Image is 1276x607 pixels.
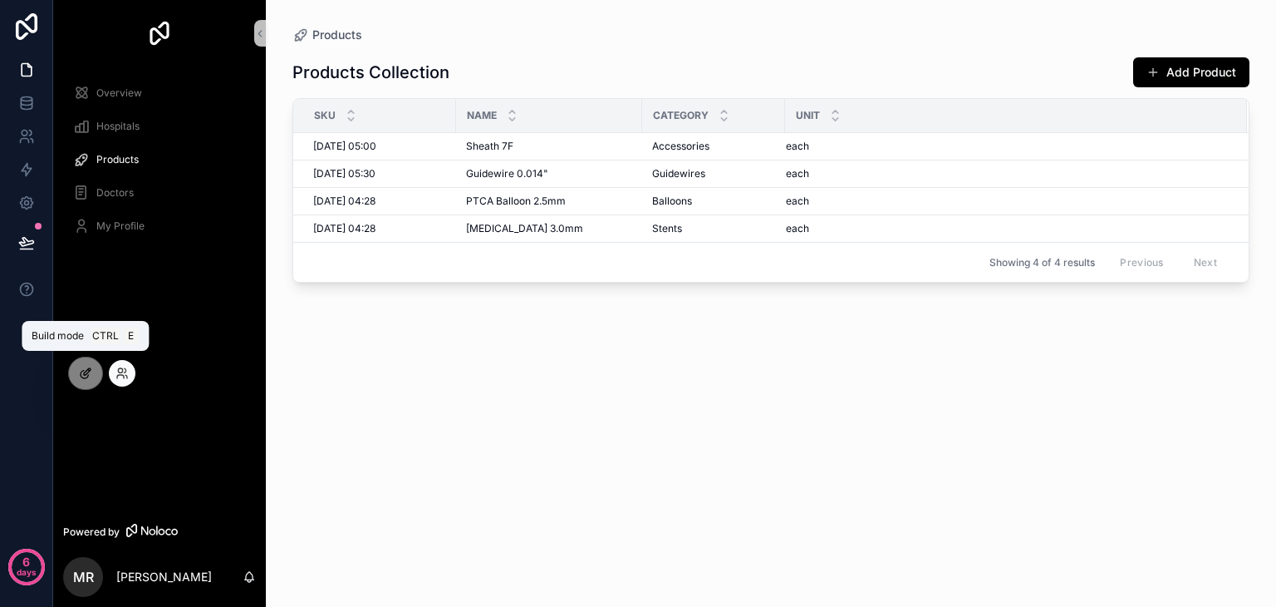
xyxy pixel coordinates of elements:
[786,222,1227,235] a: each
[652,222,682,235] span: Stents
[466,167,548,180] span: Guidewire 0.014"
[313,140,446,153] a: [DATE] 05:00
[466,167,632,180] a: Guidewire 0.014"
[96,186,134,200] span: Doctors
[652,195,692,208] span: Balloons
[96,120,140,133] span: Hospitals
[124,329,137,343] span: E
[313,222,375,235] span: [DATE] 04:28
[653,109,709,122] span: Category
[467,109,497,122] span: Name
[313,140,376,153] span: [DATE] 05:00
[786,195,809,208] span: each
[786,167,809,180] span: each
[652,167,775,180] a: Guidewires
[63,78,256,108] a: Overview
[466,140,632,153] a: Sheath 7F
[652,140,709,153] span: Accessories
[96,86,142,100] span: Overview
[466,222,583,235] span: [MEDICAL_DATA] 3.0mm
[652,222,775,235] a: Stents
[292,61,449,84] h1: Products Collection
[786,195,1227,208] a: each
[313,195,375,208] span: [DATE] 04:28
[63,145,256,175] a: Products
[292,27,362,43] a: Products
[314,109,336,122] span: Sku
[652,167,705,180] span: Guidewires
[63,211,256,241] a: My Profile
[53,67,266,263] div: scrollable content
[786,222,809,235] span: each
[53,516,266,547] a: Powered by
[313,167,446,180] a: [DATE] 05:30
[63,111,256,141] a: Hospitals
[116,569,212,585] p: [PERSON_NAME]
[63,178,256,208] a: Doctors
[313,222,446,235] a: [DATE] 04:28
[466,195,632,208] a: PTCA Balloon 2.5mm
[1220,550,1259,590] iframe: Intercom live chat
[17,560,37,584] p: days
[22,554,30,570] p: 6
[466,222,632,235] a: [MEDICAL_DATA] 3.0mm
[63,526,120,539] span: Powered by
[786,167,1227,180] a: each
[313,167,375,180] span: [DATE] 05:30
[73,567,94,587] span: MR
[786,140,1227,153] a: each
[91,328,120,344] span: Ctrl
[313,195,446,208] a: [DATE] 04:28
[312,27,362,43] span: Products
[466,140,513,153] span: Sheath 7F
[32,329,84,343] span: Build mode
[466,195,566,208] span: PTCA Balloon 2.5mm
[652,195,775,208] a: Balloons
[989,256,1095,269] span: Showing 4 of 4 results
[652,140,775,153] a: Accessories
[96,153,139,166] span: Products
[146,20,173,47] img: App logo
[1133,57,1249,87] button: Add Product
[796,109,820,122] span: Unit
[786,140,809,153] span: each
[96,220,145,233] span: My Profile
